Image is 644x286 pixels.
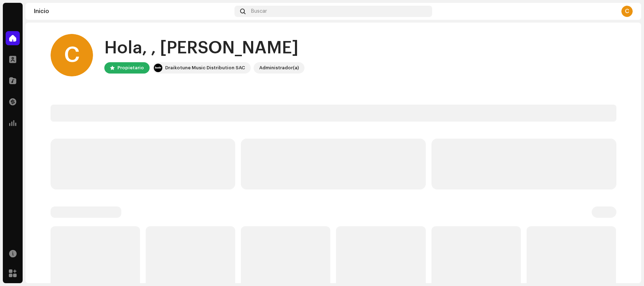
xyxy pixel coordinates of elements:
[117,64,144,72] div: Propietario
[251,8,267,14] span: Buscar
[154,64,162,72] img: 10370c6a-d0e2-4592-b8a2-38f444b0ca44
[259,64,299,72] div: Administrador(a)
[51,34,93,76] div: C
[104,37,304,59] div: Hola, , [PERSON_NAME]
[621,6,633,17] div: C
[34,8,232,14] div: Inicio
[165,64,245,72] div: Draikotune Music Distribution SAC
